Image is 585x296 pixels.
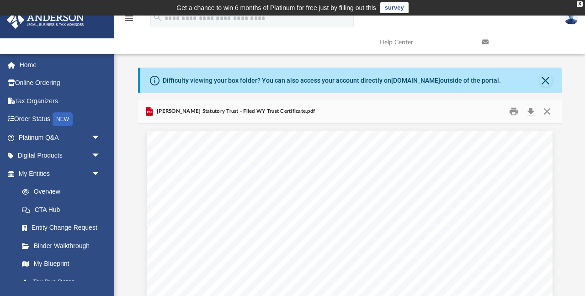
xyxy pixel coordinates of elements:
[13,201,114,219] a: CTA Hub
[539,105,555,119] button: Close
[91,128,110,147] span: arrow_drop_down
[13,255,110,273] a: My Blueprint
[523,105,539,119] button: Download
[153,12,163,22] i: search
[539,74,552,87] button: Close
[6,147,114,165] a: Digital Productsarrow_drop_down
[13,183,114,201] a: Overview
[372,24,475,60] a: Help Center
[163,76,501,85] div: Difficulty viewing your box folder? You can also access your account directly on outside of the p...
[13,237,114,255] a: Binder Walkthrough
[577,1,583,7] div: close
[6,128,114,147] a: Platinum Q&Aarrow_drop_down
[6,56,114,74] a: Home
[91,147,110,165] span: arrow_drop_down
[6,74,114,92] a: Online Ordering
[155,107,315,116] span: [PERSON_NAME] Statutory Trust - Filed WY Trust Certificate.pdf
[380,2,409,13] a: survey
[53,112,73,126] div: NEW
[6,92,114,110] a: Tax Organizers
[13,273,114,291] a: Tax Due Dates
[564,11,578,25] img: User Pic
[176,2,376,13] div: Get a chance to win 6 months of Platinum for free just by filling out this
[391,77,440,84] a: [DOMAIN_NAME]
[91,164,110,183] span: arrow_drop_down
[6,110,114,129] a: Order StatusNEW
[13,219,114,237] a: Entity Change Request
[123,17,134,24] a: menu
[6,164,114,183] a: My Entitiesarrow_drop_down
[4,11,87,29] img: Anderson Advisors Platinum Portal
[123,13,134,24] i: menu
[505,105,523,119] button: Print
